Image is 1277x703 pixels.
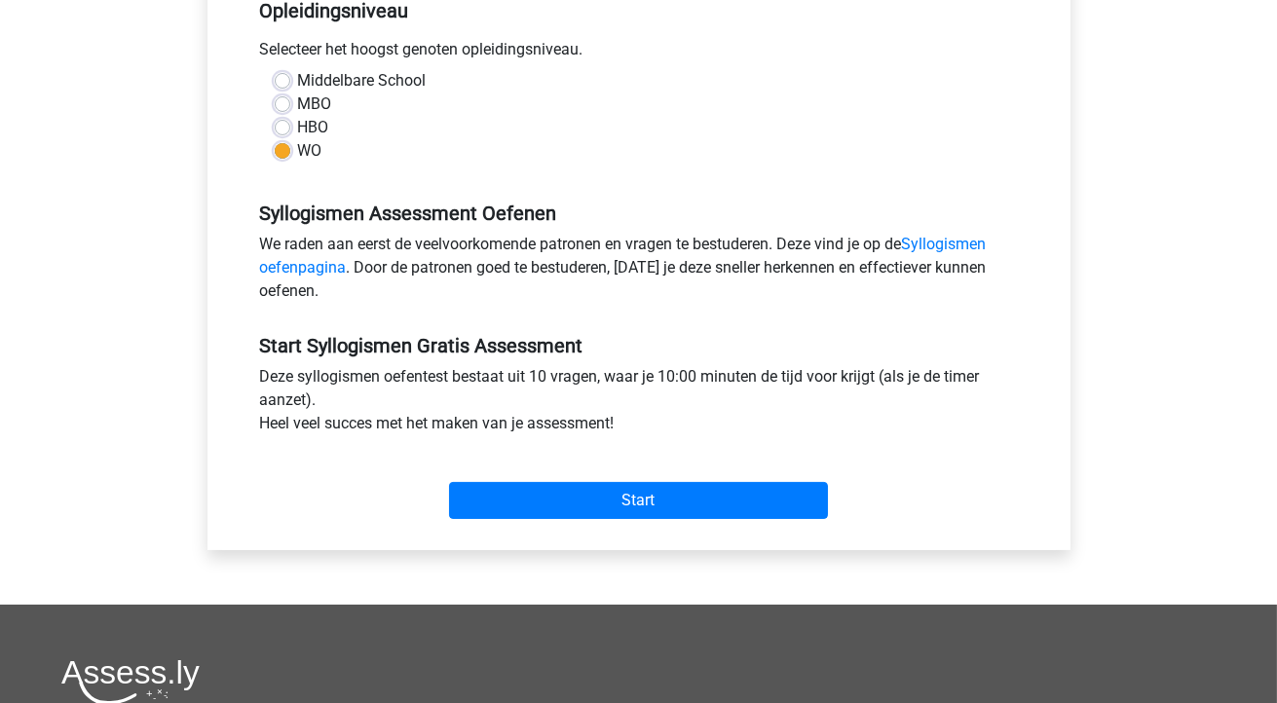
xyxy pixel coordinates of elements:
[298,69,427,92] label: Middelbare School
[245,233,1033,311] div: We raden aan eerst de veelvoorkomende patronen en vragen te bestuderen. Deze vind je op de . Door...
[298,92,332,116] label: MBO
[260,202,1018,225] h5: Syllogismen Assessment Oefenen
[298,139,322,163] label: WO
[449,482,828,519] input: Start
[260,334,1018,357] h5: Start Syllogismen Gratis Assessment
[245,38,1033,69] div: Selecteer het hoogst genoten opleidingsniveau.
[298,116,329,139] label: HBO
[245,365,1033,443] div: Deze syllogismen oefentest bestaat uit 10 vragen, waar je 10:00 minuten de tijd voor krijgt (als ...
